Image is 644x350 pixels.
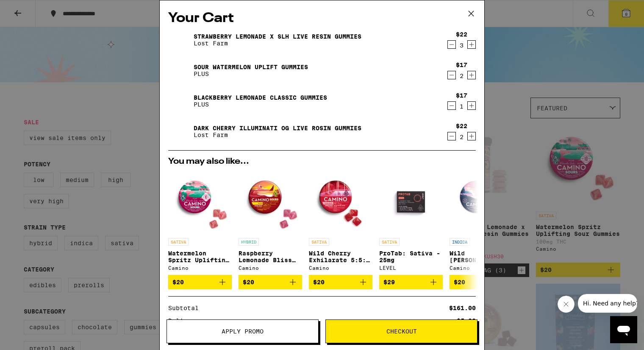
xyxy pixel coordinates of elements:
[168,305,205,311] div: Subtotal
[450,170,513,234] img: Camino - Wild Berry Chill Gummies
[309,275,372,289] button: Add to bag
[467,101,476,110] button: Increment
[194,33,361,40] a: Strawberry Lemonade x SLH Live Resin Gummies
[456,134,467,140] div: 2
[379,170,443,234] img: LEVEL - ProTab: Sativa - 25mg
[379,250,443,263] p: ProTab: Sativa - 25mg
[447,40,456,49] button: Decrement
[386,328,417,334] span: Checkout
[379,238,400,246] p: SATIVA
[239,238,259,246] p: HYBRID
[456,73,467,79] div: 2
[467,132,476,140] button: Increment
[456,92,467,99] div: $17
[194,94,327,101] a: Blackberry Lemonade CLASSIC Gummies
[172,279,184,286] span: $20
[309,265,372,271] div: Camino
[450,250,513,263] p: Wild [PERSON_NAME] Chill Gummies
[450,265,513,271] div: Camino
[194,101,327,108] p: PLUS
[450,170,513,275] a: Open page for Wild Berry Chill Gummies from Camino
[168,9,476,28] h2: Your Cart
[379,275,443,289] button: Add to bag
[610,316,637,343] iframe: Button to launch messaging window
[239,265,302,271] div: Camino
[168,170,232,234] img: Camino - Watermelon Spritz Uplifting Sour Gummies
[168,275,232,289] button: Add to bag
[447,101,456,110] button: Decrement
[168,238,189,246] p: SATIVA
[168,170,232,275] a: Open page for Watermelon Spritz Uplifting Sour Gummies from Camino
[167,319,319,343] button: Apply Promo
[578,294,637,313] iframe: Message from company
[194,70,308,77] p: PLUS
[243,279,254,286] span: $20
[309,238,329,246] p: SATIVA
[239,170,302,234] img: Camino - Raspberry Lemonade Bliss Sour Gummies
[454,279,465,286] span: $20
[456,62,467,68] div: $17
[309,170,372,234] img: Camino - Wild Cherry Exhilarate 5:5:5 Gummies
[447,132,456,140] button: Decrement
[168,157,476,166] h2: You may also like...
[456,103,467,110] div: 1
[5,6,61,13] span: Hi. Need any help?
[309,170,372,275] a: Open page for Wild Cherry Exhilarate 5:5:5 Gummies from Camino
[168,120,192,143] img: Dark Cherry Illuminati OG Live Rosin Gummies
[239,275,302,289] button: Add to bag
[194,64,308,70] a: Sour Watermelon UPLIFT Gummies
[457,318,476,324] div: $5.00
[194,132,361,138] p: Lost Farm
[194,125,361,132] a: Dark Cherry Illuminati OG Live Rosin Gummies
[309,250,372,263] p: Wild Cherry Exhilarate 5:5:5 Gummies
[450,275,513,289] button: Add to bag
[239,250,302,263] p: Raspberry Lemonade Bliss Sour Gummies
[168,265,232,271] div: Camino
[168,28,192,52] img: Strawberry Lemonade x SLH Live Resin Gummies
[379,170,443,275] a: Open page for ProTab: Sativa - 25mg from LEVEL
[194,40,361,47] p: Lost Farm
[449,305,476,311] div: $161.00
[239,170,302,275] a: Open page for Raspberry Lemonade Bliss Sour Gummies from Camino
[222,328,264,334] span: Apply Promo
[456,123,467,129] div: $22
[456,31,467,38] div: $22
[558,296,575,313] iframe: Close message
[467,40,476,49] button: Increment
[168,318,205,324] div: Delivery
[383,279,395,286] span: $29
[456,42,467,49] div: 3
[313,279,325,286] span: $20
[447,71,456,79] button: Decrement
[325,319,477,343] button: Checkout
[467,71,476,79] button: Increment
[168,59,192,82] img: Sour Watermelon UPLIFT Gummies
[168,89,192,113] img: Blackberry Lemonade CLASSIC Gummies
[379,265,443,271] div: LEVEL
[450,238,470,246] p: INDICA
[168,250,232,263] p: Watermelon Spritz Uplifting Sour Gummies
